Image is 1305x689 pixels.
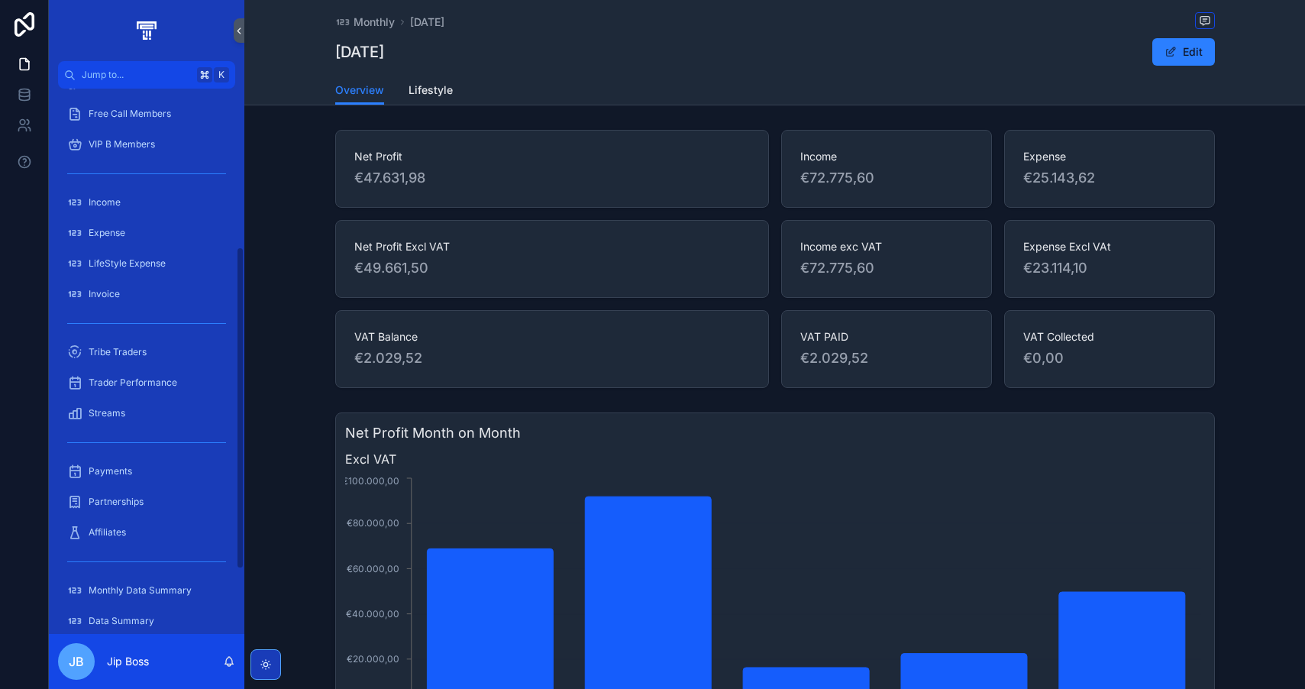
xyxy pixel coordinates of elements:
[58,100,235,128] a: Free Call Members
[1023,348,1196,369] span: €0,00
[89,196,121,209] span: Income
[346,563,399,574] tspan: €60.000,00
[89,257,166,270] span: LifeStyle Expense
[354,329,750,344] span: VAT Balance
[800,149,973,164] span: Income
[58,577,235,604] a: Monthly Data Summary
[354,348,750,369] span: €2.029,52
[1023,329,1196,344] span: VAT Collected
[134,18,159,43] img: App logo
[58,607,235,635] a: Data Summary
[89,346,147,358] span: Tribe Traders
[58,131,235,158] a: VIP B Members
[335,82,384,98] span: Overview
[345,450,1205,468] span: Excl VAT
[345,608,399,619] tspan: €40.000,00
[800,257,973,279] span: €72.775,60
[89,465,132,477] span: Payments
[341,475,399,487] tspan: €100.000,00
[49,89,244,634] div: scrollable content
[410,15,444,30] a: [DATE]
[800,167,973,189] span: €72.775,60
[89,407,125,419] span: Streams
[335,76,384,105] a: Overview
[58,219,235,247] a: Expense
[800,348,973,369] span: €2.029,52
[354,15,395,30] span: Monthly
[409,82,453,98] span: Lifestyle
[335,41,384,63] h1: [DATE]
[58,458,235,485] a: Payments
[58,280,235,308] a: Invoice
[335,15,395,30] a: Monthly
[1023,149,1196,164] span: Expense
[58,399,235,427] a: Streams
[354,257,750,279] span: €49.661,50
[89,584,192,597] span: Monthly Data Summary
[69,652,84,671] span: JB
[345,422,1205,444] h3: Net Profit Month on Month
[107,654,149,669] p: Jip Boss
[346,517,399,529] tspan: €80.000,00
[58,519,235,546] a: Affiliates
[89,108,171,120] span: Free Call Members
[58,369,235,396] a: Trader Performance
[58,338,235,366] a: Tribe Traders
[346,653,399,665] tspan: €20.000,00
[89,227,125,239] span: Expense
[354,149,750,164] span: Net Profit
[800,239,973,254] span: Income exc VAT
[89,526,126,539] span: Affiliates
[58,61,235,89] button: Jump to...K
[800,329,973,344] span: VAT PAID
[89,138,155,150] span: VIP B Members
[89,288,120,300] span: Invoice
[89,496,144,508] span: Partnerships
[1023,239,1196,254] span: Expense Excl VAt
[409,76,453,107] a: Lifestyle
[1152,38,1215,66] button: Edit
[1023,167,1196,189] span: €25.143,62
[354,239,750,254] span: Net Profit Excl VAT
[89,615,154,627] span: Data Summary
[82,69,191,81] span: Jump to...
[215,69,228,81] span: K
[354,167,750,189] span: €47.631,98
[1023,257,1196,279] span: €23.114,10
[58,189,235,216] a: Income
[89,377,177,389] span: Trader Performance
[58,488,235,516] a: Partnerships
[58,250,235,277] a: LifeStyle Expense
